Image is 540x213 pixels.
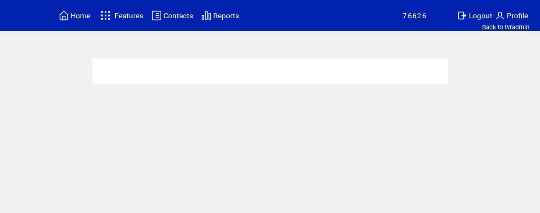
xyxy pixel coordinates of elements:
[98,9,113,23] img: features.svg
[494,9,529,22] a: Profile
[57,9,91,22] a: Home
[200,9,240,22] a: Reports
[71,11,90,20] span: Home
[59,10,69,21] img: home.svg
[456,9,494,22] a: Logout
[163,11,193,20] span: Contacts
[495,10,505,21] img: profile.svg
[469,11,492,20] span: Logout
[150,9,194,22] a: Contacts
[457,10,467,21] img: exit.svg
[403,11,427,20] span: 76626
[151,10,162,21] img: contacts.svg
[507,11,528,20] span: Profile
[201,10,211,21] img: chart.svg
[482,23,529,31] a: Back to tvradmin
[114,11,143,20] span: Features
[97,7,145,24] a: Features
[213,11,239,20] span: Reports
